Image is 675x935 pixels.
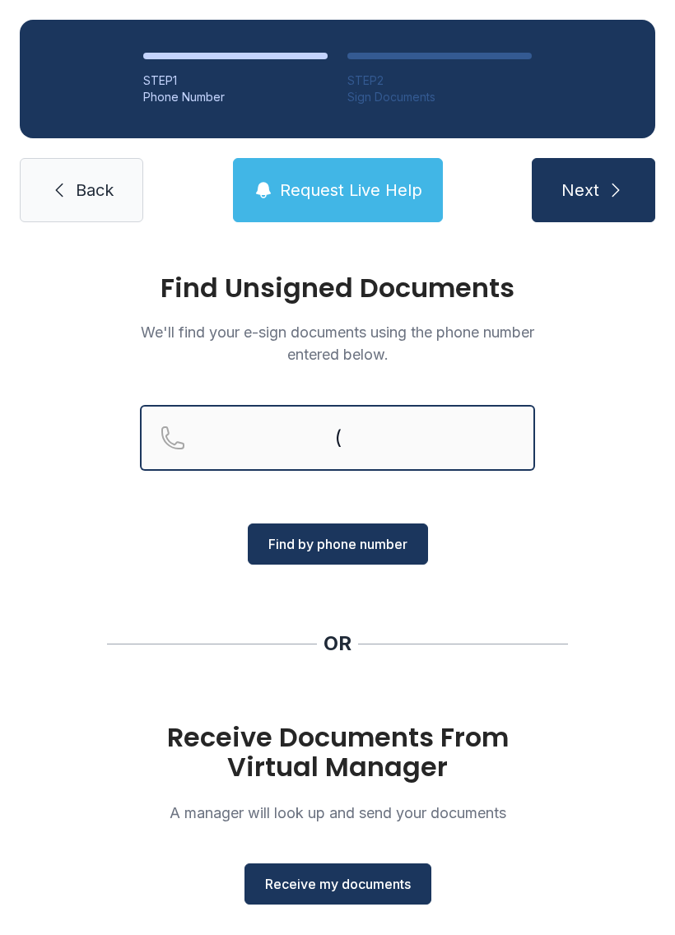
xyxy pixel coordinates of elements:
[140,275,535,301] h1: Find Unsigned Documents
[347,89,532,105] div: Sign Documents
[561,179,599,202] span: Next
[347,72,532,89] div: STEP 2
[140,723,535,782] h1: Receive Documents From Virtual Manager
[140,405,535,471] input: Reservation phone number
[268,534,407,554] span: Find by phone number
[265,874,411,894] span: Receive my documents
[324,630,351,657] div: OR
[140,802,535,824] p: A manager will look up and send your documents
[143,89,328,105] div: Phone Number
[76,179,114,202] span: Back
[143,72,328,89] div: STEP 1
[140,321,535,365] p: We'll find your e-sign documents using the phone number entered below.
[280,179,422,202] span: Request Live Help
